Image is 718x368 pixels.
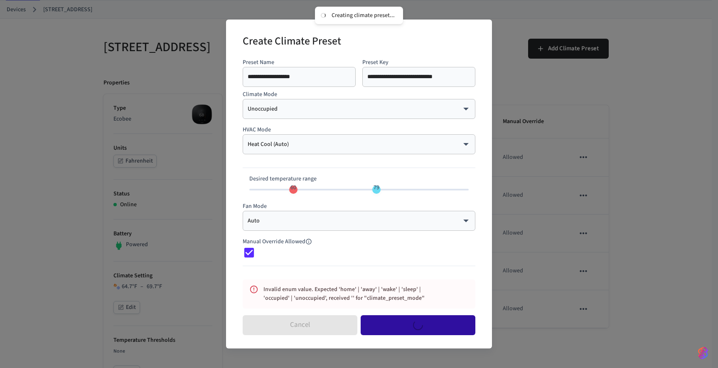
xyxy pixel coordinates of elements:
div: Unoccupied [248,105,470,113]
p: Climate Mode [243,90,475,99]
p: Preset Name [243,58,356,67]
div: Auto [248,217,470,225]
p: Fan Mode [243,202,475,211]
div: Creating climate preset... [332,12,395,19]
p: Preset Key [362,58,475,67]
div: Invalid enum value. Expected 'home' | 'away' | 'wake' | 'sleep' | 'occupied' | 'unoccupied', rece... [263,282,439,306]
span: This property is being deprecated. Consider using the schedule's override allowed property instead. [243,237,329,246]
p: HVAC Mode [243,126,475,134]
span: 79 [374,183,379,192]
span: 60 [290,183,296,192]
div: Heat Cool (Auto) [248,140,470,148]
h2: Create Climate Preset [243,30,341,55]
img: SeamLogoGradient.69752ec5.svg [698,346,708,360]
p: Desired temperature range [249,175,469,183]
